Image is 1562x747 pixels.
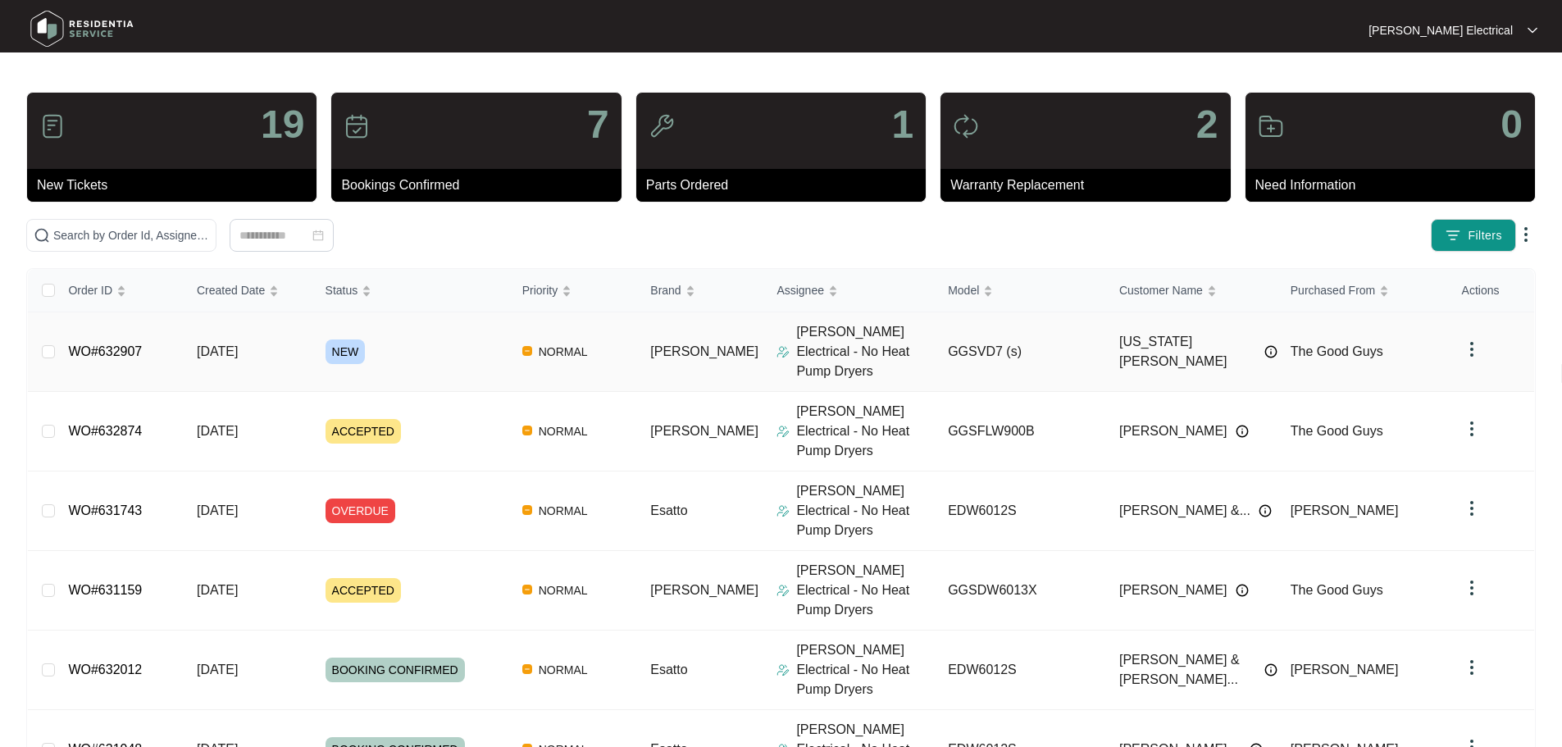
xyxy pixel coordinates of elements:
[935,551,1106,631] td: GGSDW6013X
[1119,650,1256,690] span: [PERSON_NAME] & [PERSON_NAME]...
[532,342,594,362] span: NORMAL
[68,583,142,597] a: WO#631159
[650,344,758,358] span: [PERSON_NAME]
[1196,105,1218,144] p: 2
[344,113,370,139] img: icon
[197,344,238,358] span: [DATE]
[649,113,675,139] img: icon
[1277,269,1449,312] th: Purchased From
[197,663,238,676] span: [DATE]
[532,581,594,600] span: NORMAL
[1501,105,1523,144] p: 0
[953,113,979,139] img: icon
[587,105,609,144] p: 7
[25,4,139,53] img: residentia service logo
[197,503,238,517] span: [DATE]
[39,113,66,139] img: icon
[1449,269,1534,312] th: Actions
[197,281,265,299] span: Created Date
[1528,26,1537,34] img: dropdown arrow
[796,640,935,699] p: [PERSON_NAME] Electrical - No Heat Pump Dryers
[1291,344,1383,358] span: The Good Guys
[37,175,316,195] p: New Tickets
[1119,332,1256,371] span: [US_STATE] [PERSON_NAME]
[1291,281,1375,299] span: Purchased From
[1516,225,1536,244] img: dropdown arrow
[326,281,358,299] span: Status
[1462,419,1482,439] img: dropdown arrow
[650,663,687,676] span: Esatto
[1255,175,1535,195] p: Need Information
[55,269,184,312] th: Order ID
[1431,219,1516,252] button: filter iconFilters
[1119,581,1227,600] span: [PERSON_NAME]
[935,392,1106,471] td: GGSFLW900B
[948,281,979,299] span: Model
[522,664,532,674] img: Vercel Logo
[891,105,913,144] p: 1
[776,504,790,517] img: Assigner Icon
[522,346,532,356] img: Vercel Logo
[1264,663,1277,676] img: Info icon
[935,471,1106,551] td: EDW6012S
[1119,501,1250,521] span: [PERSON_NAME] &...
[34,227,50,244] img: search-icon
[68,503,142,517] a: WO#631743
[763,269,935,312] th: Assignee
[950,175,1230,195] p: Warranty Replacement
[1291,424,1383,438] span: The Good Guys
[1236,425,1249,438] img: Info icon
[341,175,621,195] p: Bookings Confirmed
[796,481,935,540] p: [PERSON_NAME] Electrical - No Heat Pump Dryers
[1368,22,1513,39] p: [PERSON_NAME] Electrical
[68,281,112,299] span: Order ID
[1445,227,1461,244] img: filter icon
[532,421,594,441] span: NORMAL
[1236,584,1249,597] img: Info icon
[1462,578,1482,598] img: dropdown arrow
[935,269,1106,312] th: Model
[776,425,790,438] img: Assigner Icon
[532,501,594,521] span: NORMAL
[522,281,558,299] span: Priority
[522,426,532,435] img: Vercel Logo
[1291,583,1383,597] span: The Good Guys
[776,663,790,676] img: Assigner Icon
[776,584,790,597] img: Assigner Icon
[796,561,935,620] p: [PERSON_NAME] Electrical - No Heat Pump Dryers
[1119,281,1203,299] span: Customer Name
[1462,499,1482,518] img: dropdown arrow
[1468,227,1502,244] span: Filters
[184,269,312,312] th: Created Date
[935,631,1106,710] td: EDW6012S
[326,578,401,603] span: ACCEPTED
[261,105,304,144] p: 19
[326,419,401,444] span: ACCEPTED
[509,269,638,312] th: Priority
[53,226,209,244] input: Search by Order Id, Assignee Name, Customer Name, Brand and Model
[776,345,790,358] img: Assigner Icon
[312,269,509,312] th: Status
[646,175,926,195] p: Parts Ordered
[522,505,532,515] img: Vercel Logo
[1258,113,1284,139] img: icon
[1291,663,1399,676] span: [PERSON_NAME]
[650,281,681,299] span: Brand
[326,658,465,682] span: BOOKING CONFIRMED
[776,281,824,299] span: Assignee
[650,503,687,517] span: Esatto
[1264,345,1277,358] img: Info icon
[650,424,758,438] span: [PERSON_NAME]
[1291,503,1399,517] span: [PERSON_NAME]
[1462,339,1482,359] img: dropdown arrow
[326,339,366,364] span: NEW
[326,499,395,523] span: OVERDUE
[637,269,763,312] th: Brand
[68,344,142,358] a: WO#632907
[796,402,935,461] p: [PERSON_NAME] Electrical - No Heat Pump Dryers
[935,312,1106,392] td: GGSVD7 (s)
[532,660,594,680] span: NORMAL
[1119,421,1227,441] span: [PERSON_NAME]
[1106,269,1277,312] th: Customer Name
[1462,658,1482,677] img: dropdown arrow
